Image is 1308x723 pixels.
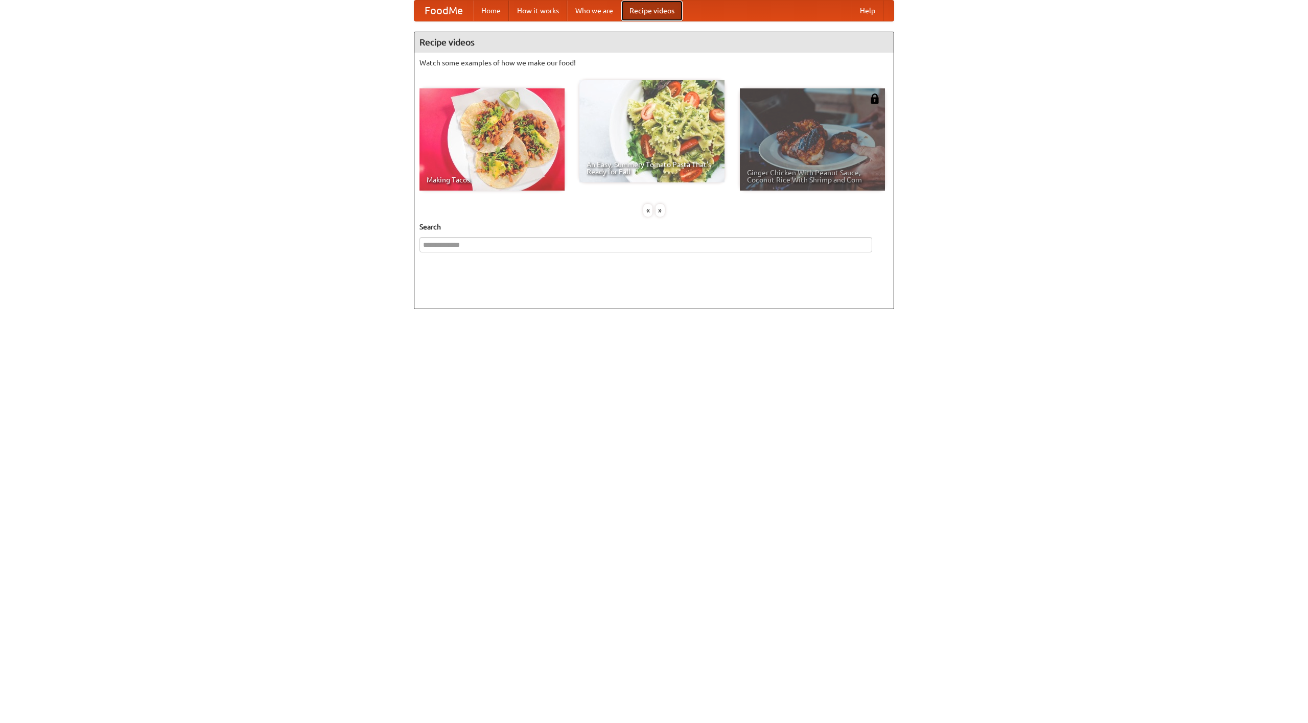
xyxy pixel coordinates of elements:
a: Who we are [567,1,621,21]
div: « [643,204,652,217]
img: 483408.png [870,94,880,104]
a: Help [852,1,883,21]
h4: Recipe videos [414,32,894,53]
span: Making Tacos [427,176,557,183]
a: How it works [509,1,567,21]
a: An Easy, Summery Tomato Pasta That's Ready for Fall [579,80,725,182]
a: Making Tacos [419,88,565,191]
div: » [656,204,665,217]
span: An Easy, Summery Tomato Pasta That's Ready for Fall [587,161,717,175]
h5: Search [419,222,889,232]
p: Watch some examples of how we make our food! [419,58,889,68]
a: Home [473,1,509,21]
a: FoodMe [414,1,473,21]
a: Recipe videos [621,1,683,21]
